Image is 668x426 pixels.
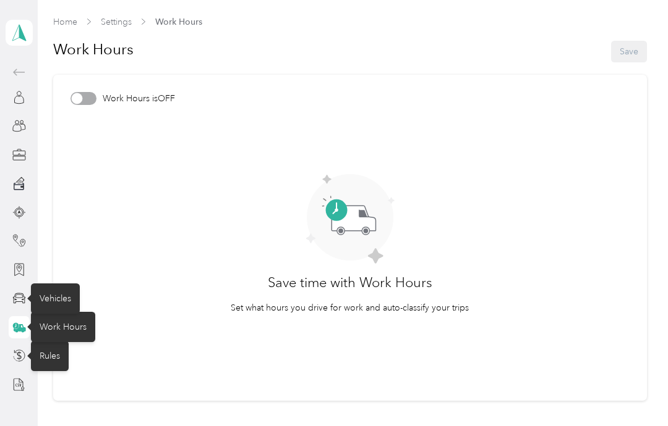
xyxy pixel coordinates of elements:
[53,35,134,64] h1: Work Hours
[31,283,80,314] div: Vehicles
[31,312,95,342] div: Work Hours
[268,272,432,293] h3: Save time with Work Hours
[155,15,202,28] span: Work Hours
[101,15,132,28] span: Settings
[53,17,77,27] a: Home
[31,341,69,371] div: Rules
[599,357,668,426] iframe: Everlance-gr Chat Button Frame
[103,92,175,105] span: Work Hours is OFF
[231,301,469,314] p: Set what hours you drive for work and auto-classify your trips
